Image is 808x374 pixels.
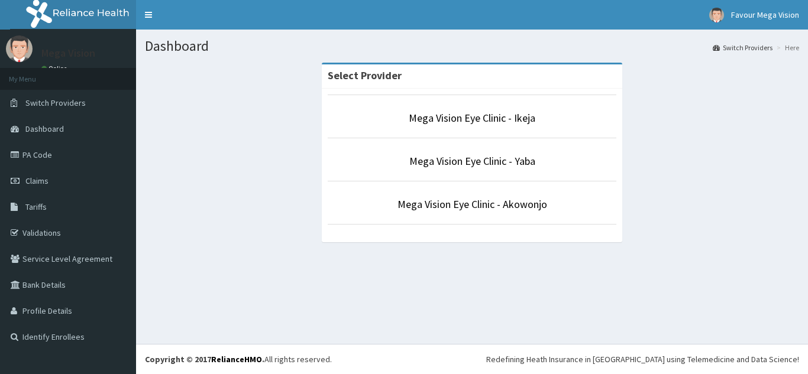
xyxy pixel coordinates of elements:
[41,64,70,73] a: Online
[709,8,724,22] img: User Image
[145,38,799,54] h1: Dashboard
[731,9,799,20] span: Favour Mega Vision
[397,197,547,211] a: Mega Vision Eye Clinic - Akowonjo
[25,97,86,108] span: Switch Providers
[486,353,799,365] div: Redefining Heath Insurance in [GEOGRAPHIC_DATA] using Telemedicine and Data Science!
[409,111,535,125] a: Mega Vision Eye Clinic - Ikeja
[136,344,808,374] footer: All rights reserved.
[774,43,799,53] li: Here
[211,354,262,365] a: RelianceHMO
[328,69,402,82] strong: Select Provider
[6,35,33,62] img: User Image
[713,43,773,53] a: Switch Providers
[145,354,264,365] strong: Copyright © 2017 .
[25,123,64,134] span: Dashboard
[25,175,49,186] span: Claims
[41,48,95,58] p: Mega Vision
[409,154,535,168] a: Mega Vision Eye Clinic - Yaba
[25,201,47,212] span: Tariffs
